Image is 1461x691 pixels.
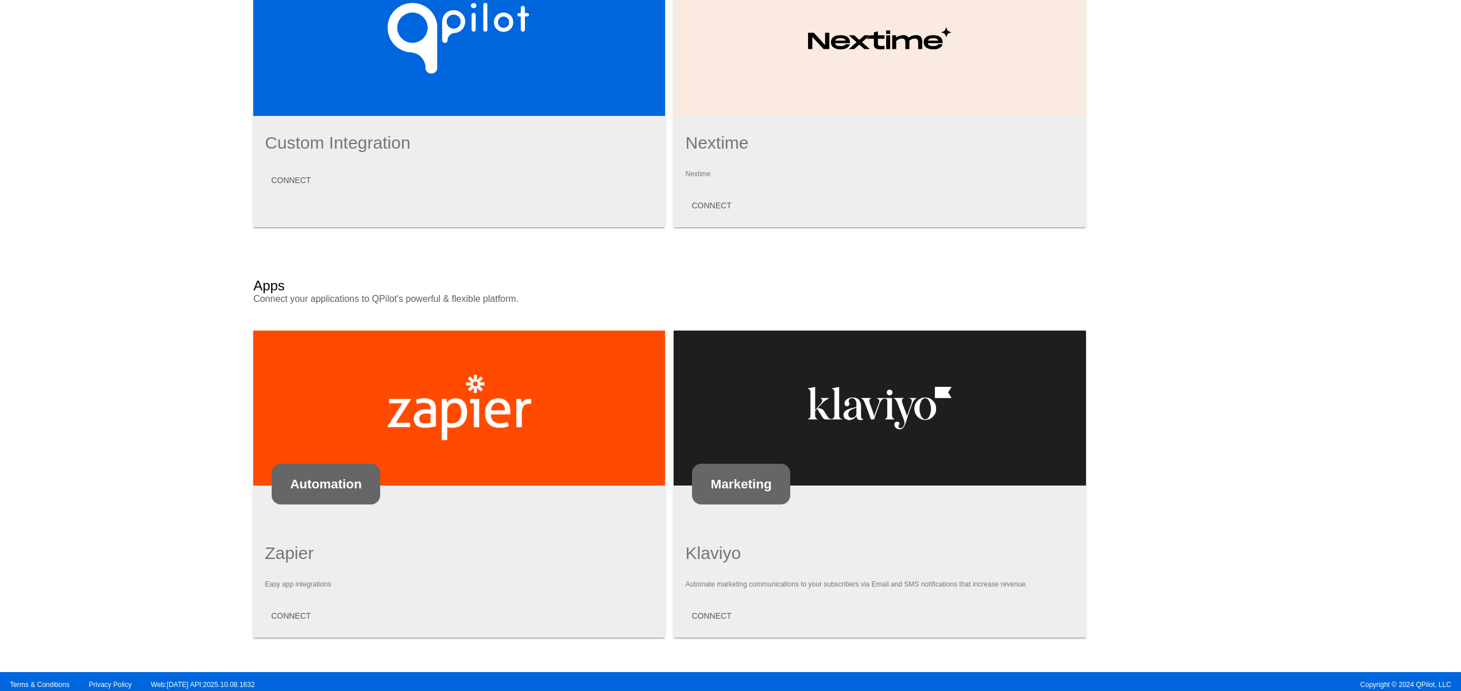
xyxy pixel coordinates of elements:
[151,681,255,689] a: Web:[DATE] API:2025.10.08.1632
[10,681,69,689] a: Terms & Conditions
[262,605,320,626] button: CONNECT
[685,170,1074,178] p: Nextime
[253,278,285,294] h2: Apps
[682,195,740,216] button: CONNECT
[271,176,311,185] span: CONNECT
[685,580,1074,588] p: Automate marketing communications to your subscribers via Email and SMS notifications that increa...
[265,580,654,588] p: Easy app integrations
[265,544,654,563] h1: Zapier
[682,605,740,626] button: CONNECT
[271,611,311,620] span: CONNECT
[685,544,1074,563] h1: Klaviyo
[253,294,868,304] p: Connect your applications to QPilot's powerful & flexible platform.
[262,170,320,191] button: CONNECT
[265,133,654,153] h1: Custom Integration
[710,477,771,492] p: Marketing
[685,133,1074,153] h1: Nextime
[740,681,1451,689] span: Copyright © 2024 QPilot, LLC
[691,201,731,210] span: CONNECT
[89,681,132,689] a: Privacy Policy
[691,611,731,620] span: CONNECT
[290,477,362,492] p: Automation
